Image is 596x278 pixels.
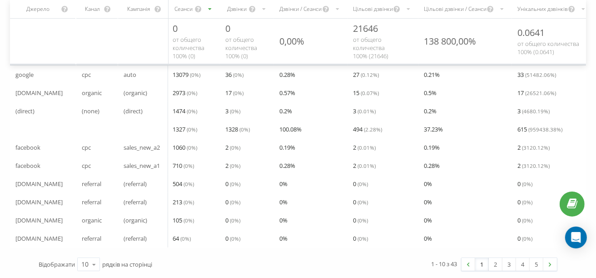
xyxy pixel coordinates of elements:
span: ( 0 %) [180,235,191,242]
span: ( 0 %) [230,198,241,206]
span: ( 0 %) [187,126,197,133]
a: 3 [502,258,516,271]
span: 2 [517,160,550,171]
div: scrollable content [10,1,586,248]
span: 0.19 % [424,142,440,153]
span: ( 0 %) [358,180,368,187]
div: Унікальних дзвінків [517,5,568,13]
span: ( 0 %) [187,107,197,115]
span: (organic) [124,87,147,98]
span: 504 [173,178,194,189]
span: ( 0 %) [522,235,532,242]
span: 105 [173,215,194,226]
span: (organic) [124,215,147,226]
span: 1060 [173,142,197,153]
span: 1328 [226,124,250,135]
span: 0 % [424,215,432,226]
span: 0 % [424,197,432,207]
div: 0,00% [279,35,304,47]
span: ( 2.28 %) [364,126,382,133]
span: 0 [353,215,368,226]
span: ( 0 %) [230,235,241,242]
div: Джерело [15,5,61,13]
span: ( 26521.06 %) [525,89,556,96]
span: 213 [173,197,194,207]
span: 2 [226,142,241,153]
span: 3 [226,106,241,116]
span: [DOMAIN_NAME] [15,233,63,244]
span: 0 [226,215,241,226]
span: 615 [517,124,562,135]
span: ( 0.01 %) [358,107,376,115]
span: 0.0641 [517,26,545,39]
span: 0 [173,22,178,35]
a: 4 [516,258,530,271]
span: 0.2 % [424,106,437,116]
span: ( 0 %) [230,144,241,151]
span: 2973 [173,87,197,98]
span: 36 [226,69,244,80]
span: ( 959438.38 %) [528,126,562,133]
div: 1 - 10 з 43 [431,259,457,268]
span: ( 3120.12 %) [522,144,550,151]
div: Кампанія [124,5,154,13]
span: 0.5 % [424,87,437,98]
span: cpc [82,69,91,80]
span: sales_new_a2 [124,142,160,153]
span: (direct) [124,106,143,116]
div: Дзвінки [225,5,248,13]
span: 0.19 % [279,142,295,153]
span: 0.57 % [279,87,295,98]
span: 0 % [424,178,432,189]
span: ( 4680.19 %) [522,107,550,115]
span: 0.2 % [279,106,292,116]
span: 2 [353,142,376,153]
span: от общего количества 100% ( 0.0641 ) [517,40,579,56]
span: cpc [82,142,91,153]
span: ( 0 %) [358,217,368,224]
div: Канал [82,5,103,13]
span: 0 [353,178,368,189]
span: 0 [517,197,532,207]
span: facebook [15,160,40,171]
div: Цільові дзвінки [353,5,393,13]
span: 710 [173,160,194,171]
span: (referral) [124,197,147,207]
span: 2 [517,142,550,153]
span: ( 0 %) [240,126,250,133]
span: 64 [173,233,191,244]
span: 2 [226,160,241,171]
span: organic [82,87,102,98]
span: (referral) [124,178,147,189]
span: sales_new_a1 [124,160,160,171]
span: 17 [517,87,556,98]
div: Цільові дзвінки / Сеанси [424,5,487,13]
span: от общего количества 100% ( 21646 ) [353,35,388,60]
span: 0 % [279,215,288,226]
span: auto [124,69,136,80]
span: 21646 [353,22,378,35]
span: ( 0 %) [358,235,368,242]
span: рядків на сторінці [102,260,152,268]
span: ( 0 %) [230,217,241,224]
span: 3 [517,106,550,116]
span: ( 0 %) [184,180,194,187]
span: cpc [82,160,91,171]
span: referral [82,233,101,244]
span: 0.28 % [279,160,295,171]
span: 0 [225,22,230,35]
span: Відображати [39,260,75,268]
span: 15 [353,87,379,98]
span: ( 0 %) [522,180,532,187]
span: 494 [353,124,382,135]
span: 0.28 % [279,69,295,80]
span: ( 51482.06 %) [525,71,556,78]
span: 0 [226,233,241,244]
span: 100.08 % [279,124,302,135]
span: ( 0 %) [184,217,194,224]
span: ( 0 %) [230,180,241,187]
span: 37.23 % [424,124,443,135]
span: ( 0.12 %) [361,71,379,78]
span: 1327 [173,124,197,135]
span: ( 0.07 %) [361,89,379,96]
